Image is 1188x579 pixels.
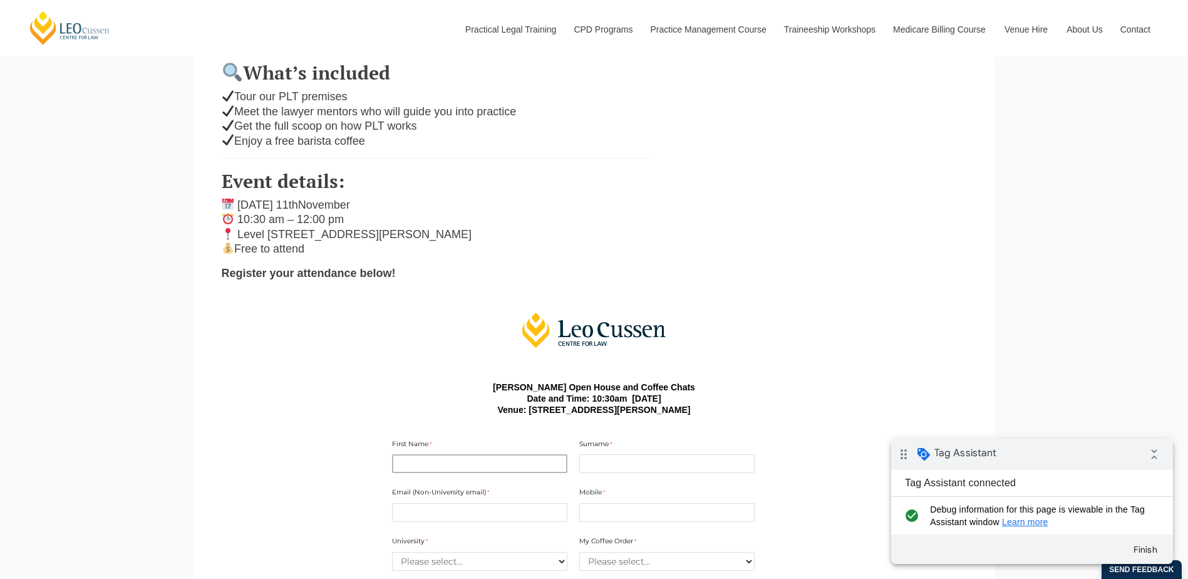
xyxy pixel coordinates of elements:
span: 10:30 am – 12:00 pm [237,213,344,226]
img: ⏰ [222,213,234,224]
h3: Event details: [222,171,649,192]
img: 📍 [222,228,234,239]
label: Mobile [579,488,609,500]
a: Practice Management Course [641,3,775,56]
img: ✔️ [222,120,234,131]
img: 💰 [222,243,234,254]
label: Surname [579,439,616,452]
label: My Coffee Order [579,536,640,549]
span: November [298,199,350,211]
img: 📅 [222,199,234,210]
a: About Us [1057,3,1111,56]
img: 🔍 [223,63,242,81]
p: Tour our PLT premises Meet the lawyer mentors who will guide you into practice Get the full scoop... [222,90,649,149]
label: Email (Non-University email) [392,488,493,500]
a: Traineeship Workshops [775,3,884,56]
button: Open LiveChat chat widget [10,5,48,43]
a: Contact [1111,3,1160,56]
p: Free to attend [222,198,649,257]
strong: Register your attendance below! [222,267,396,279]
h3: What’s included [222,63,649,83]
a: Practical Legal Training [456,3,565,56]
a: Medicare Billing Course [884,3,995,56]
i: check_circle [10,65,31,90]
input: Mobile [579,503,755,522]
span: th [289,199,298,211]
b: Date and Time: 10:30am [DATE] [527,394,661,404]
i: Collapse debug badge [251,3,276,28]
a: Learn more [111,78,157,88]
a: Venue Hire [995,3,1057,56]
a: [PERSON_NAME] Centre for Law [28,10,111,46]
img: ✔️ [222,134,234,145]
img: ✔️ [222,90,234,102]
span: Tag Assistant [43,8,105,21]
b: [PERSON_NAME] Open House and Coffee Chats [493,382,695,392]
span: Debug information for this page is viewable in the Tag Assistant window [39,65,261,90]
span: Level [STREET_ADDRESS][PERSON_NAME] [237,228,472,241]
input: First Name [392,454,567,473]
label: First Name [392,439,435,452]
span: [DATE] 11 [237,199,289,211]
a: CPD Programs [564,3,641,56]
input: Email (Non-University email) [392,503,567,522]
b: Venue: [STREET_ADDRESS][PERSON_NAME] [497,405,690,415]
button: Finish [232,100,277,122]
input: Surname [579,454,755,473]
img: ✔️ [222,105,234,117]
label: University [392,536,431,549]
select: My Coffee Order [579,552,755,571]
select: University [392,552,567,571]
